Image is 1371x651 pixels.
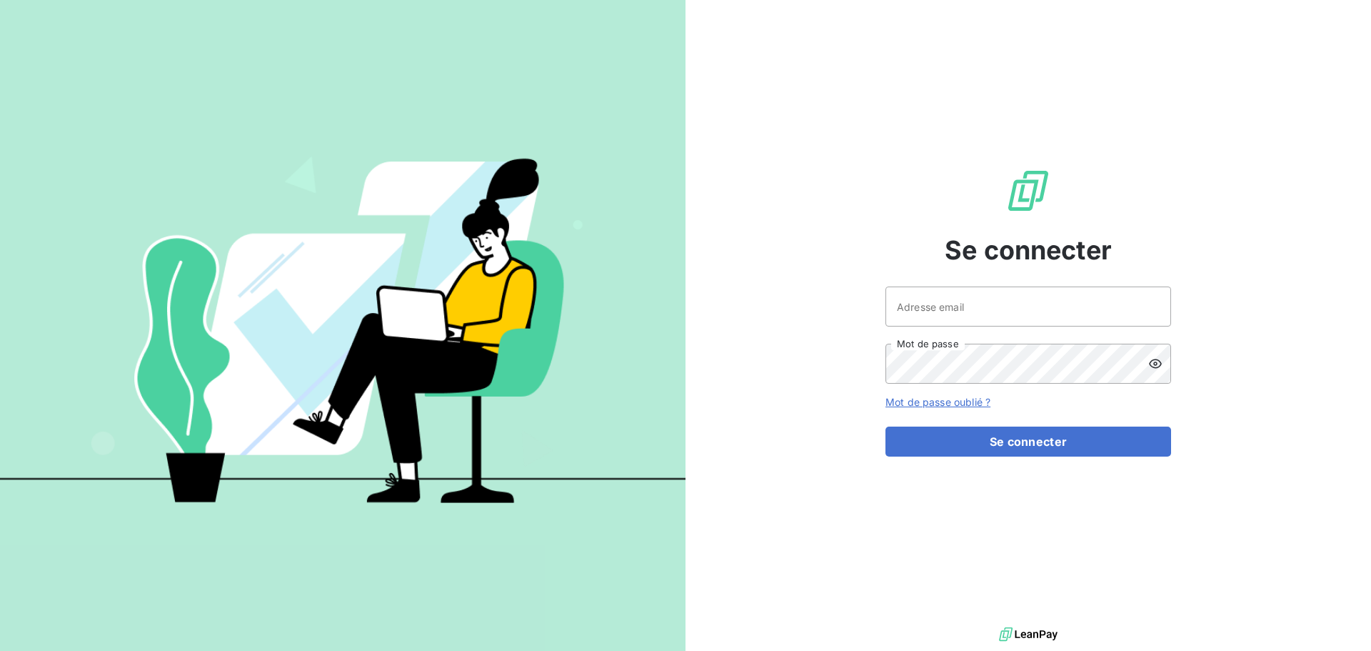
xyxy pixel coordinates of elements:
img: Logo LeanPay [1005,168,1051,214]
span: Se connecter [945,231,1112,269]
a: Mot de passe oublié ? [885,396,990,408]
input: placeholder [885,287,1171,327]
img: logo [999,624,1058,645]
button: Se connecter [885,427,1171,457]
